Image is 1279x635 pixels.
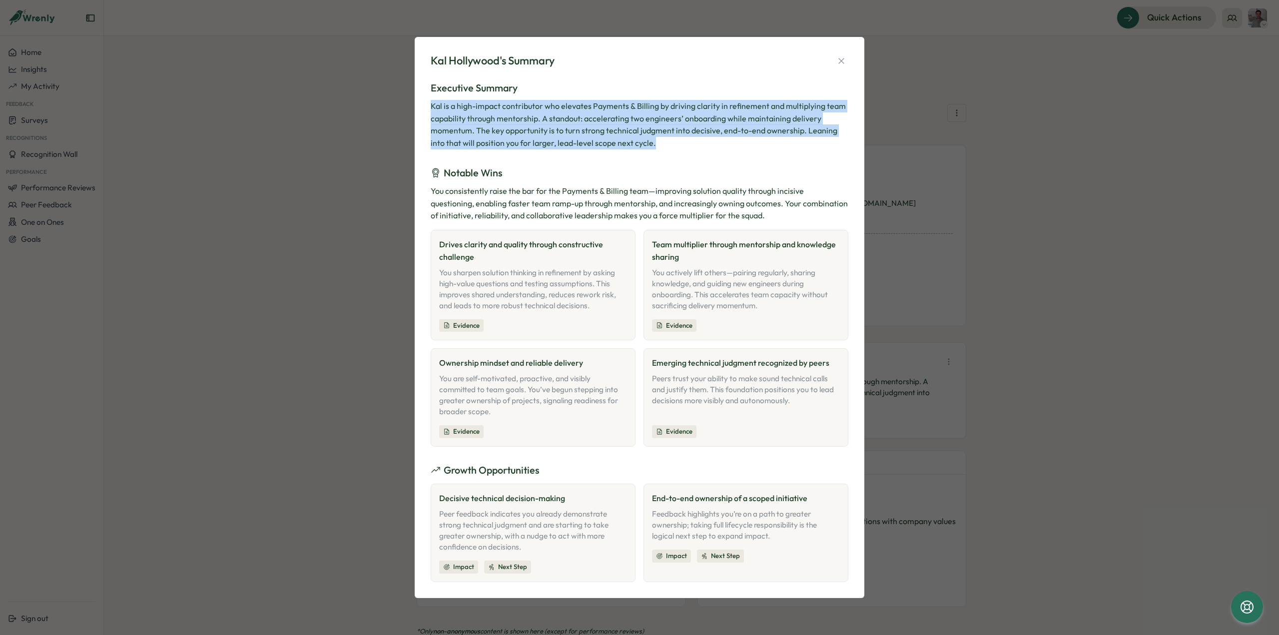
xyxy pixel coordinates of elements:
h4: Emerging technical judgment recognized by peers [652,357,840,369]
h4: Ownership mindset and reliable delivery [439,357,627,369]
h3: Notable Wins [444,165,503,181]
div: You consistently raise the bar for the Payments & Billing team—improving solution quality through... [431,185,848,222]
h4: End-to-end ownership of a scoped initiative [652,492,840,505]
div: Evidence [439,425,484,438]
div: Impact [652,550,691,563]
div: Evidence [652,319,696,332]
div: Peers trust your ability to make sound technical calls and justify them. This foundation position... [652,373,840,406]
h3: Growth Opportunities [444,463,540,478]
div: Kal is a high-impact contributor who elevates Payments & Billing by driving clarity in refinement... [431,100,848,149]
div: Peer feedback indicates you already demonstrate strong technical judgment and are starting to tak... [439,509,627,553]
div: You are self-motivated, proactive, and visibly committed to team goals. You’ve begun stepping int... [439,373,627,417]
div: Evidence [439,319,484,332]
h4: Decisive technical decision-making [439,492,627,505]
h4: Team multiplier through mentorship and knowledge sharing [652,238,840,263]
div: Impact [439,561,478,574]
h4: Drives clarity and quality through constructive challenge [439,238,627,263]
div: Evidence [652,425,696,438]
div: Kal Hollywood's Summary [431,53,555,68]
div: Feedback highlights you’re on a path to greater ownership; taking full lifecycle responsibility i... [652,509,840,542]
div: Next Step [484,561,531,574]
div: Next Step [697,550,744,563]
div: You actively lift others—pairing regularly, sharing knowledge, and guiding new engineers during o... [652,267,840,311]
h3: Executive Summary [431,80,848,96]
div: You sharpen solution thinking in refinement by asking high-value questions and testing assumption... [439,267,627,311]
